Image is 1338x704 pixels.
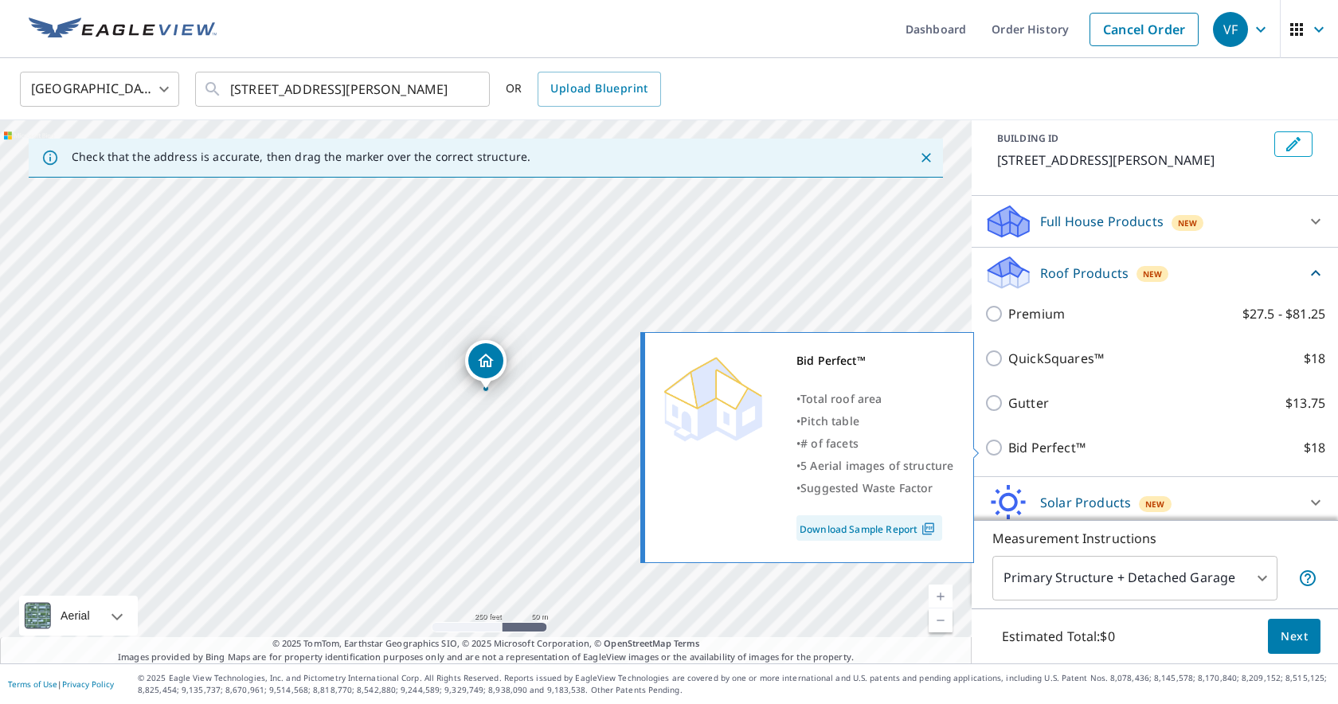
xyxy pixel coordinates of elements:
p: | [8,679,114,689]
p: Estimated Total: $0 [989,619,1128,654]
p: Gutter [1008,393,1049,413]
span: © 2025 TomTom, Earthstar Geographics SIO, © 2025 Microsoft Corporation, © [272,637,700,651]
div: • [796,477,953,499]
span: New [1178,217,1197,229]
span: Your report will include the primary structure and a detached garage if one exists. [1298,569,1317,588]
p: [STREET_ADDRESS][PERSON_NAME] [997,151,1268,170]
div: [GEOGRAPHIC_DATA] [20,67,179,111]
a: Download Sample Report [796,515,942,541]
p: Full House Products [1040,212,1164,231]
div: Dropped pin, building 1, Residential property, 971 Red Cedar Dr Howell, MI 48843 [465,340,507,389]
p: Check that the address is accurate, then drag the marker over the correct structure. [72,150,530,164]
span: Suggested Waste Factor [800,480,933,495]
a: Terms of Use [8,679,57,690]
img: Premium [657,350,769,445]
div: • [796,410,953,432]
a: Current Level 17, Zoom Out [929,608,953,632]
div: • [796,432,953,455]
input: Search by address or latitude-longitude [230,67,457,111]
div: Aerial [19,596,138,636]
p: $18 [1304,438,1325,457]
span: Upload Blueprint [550,79,647,99]
a: Current Level 17, Zoom In [929,585,953,608]
p: © 2025 Eagle View Technologies, Inc. and Pictometry International Corp. All Rights Reserved. Repo... [138,672,1330,696]
p: $18 [1304,349,1325,368]
div: • [796,388,953,410]
div: Full House ProductsNew [984,202,1325,241]
img: Pdf Icon [917,522,939,536]
div: Solar ProductsNew [984,483,1325,522]
span: Total roof area [800,391,882,406]
button: Edit building 1 [1274,131,1313,157]
a: Terms [674,637,700,649]
a: Privacy Policy [62,679,114,690]
button: Close [916,147,937,168]
div: Primary Structure + Detached Garage [992,556,1277,600]
p: $27.5 - $81.25 [1242,304,1325,323]
span: Next [1281,627,1308,647]
p: $13.75 [1285,393,1325,413]
div: OR [506,72,661,107]
button: Next [1268,619,1320,655]
div: Aerial [56,596,95,636]
p: Solar Products [1040,493,1131,512]
div: VF [1213,12,1248,47]
div: • [796,455,953,477]
div: Roof ProductsNew [984,254,1325,291]
span: Pitch table [800,413,859,428]
span: 5 Aerial images of structure [800,458,953,473]
div: Bid Perfect™ [796,350,953,372]
span: New [1143,268,1162,280]
a: Cancel Order [1090,13,1199,46]
p: QuickSquares™ [1008,349,1104,368]
img: EV Logo [29,18,217,41]
p: Roof Products [1040,264,1129,283]
a: OpenStreetMap [604,637,671,649]
a: Upload Blueprint [538,72,660,107]
p: Bid Perfect™ [1008,438,1086,457]
span: New [1145,498,1164,510]
p: Measurement Instructions [992,529,1317,548]
p: Premium [1008,304,1065,323]
span: # of facets [800,436,859,451]
p: BUILDING ID [997,131,1058,145]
